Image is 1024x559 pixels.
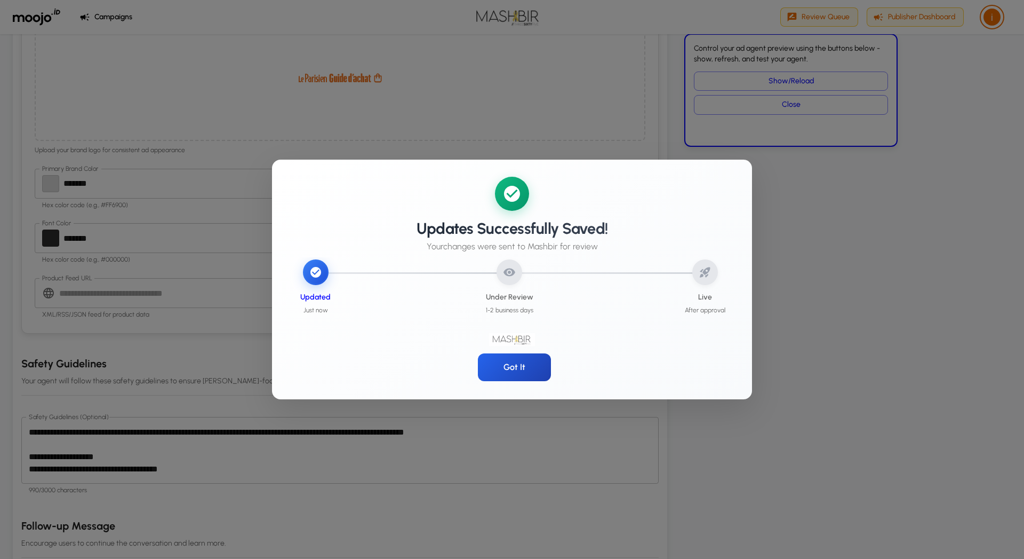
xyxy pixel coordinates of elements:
[486,305,533,316] span: 1-2 business days
[486,292,533,303] h6: Under Review
[417,219,608,239] h4: Updates Successfully Saved!
[685,305,725,316] span: After approval
[478,353,551,381] button: Got It
[698,292,712,303] h6: Live
[303,305,328,316] span: Just now
[300,292,331,303] h6: Updated
[489,333,535,346] img: Mashbir Logo
[417,240,608,253] p: Your changes were sent to Mashbir for review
